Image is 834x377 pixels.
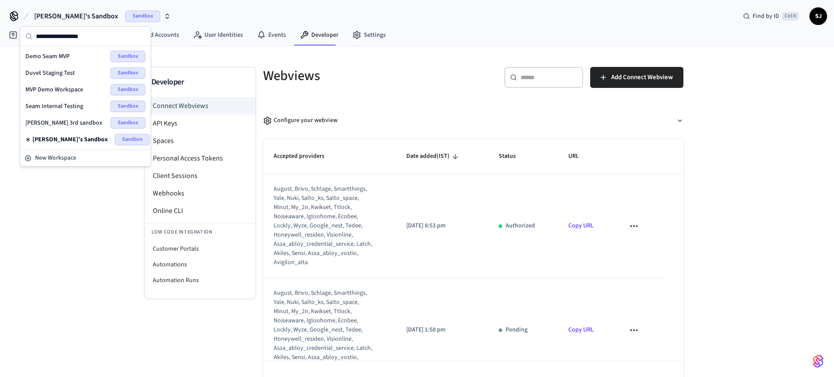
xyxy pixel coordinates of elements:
[25,69,75,77] span: Duvet Staging Test
[32,135,108,144] span: [PERSON_NAME]'s Sandbox
[2,27,47,43] a: Devices
[250,27,293,43] a: Events
[125,10,160,22] span: Sandbox
[506,221,535,230] p: Authorized
[186,27,250,43] a: User Identities
[263,67,468,85] h5: Webviews
[263,116,338,125] div: Configure your webview
[406,325,477,335] p: [DATE] 1:58 pm
[590,67,683,88] button: Add Connect Webview
[274,150,336,163] span: Accepted providers
[274,185,374,267] div: august, brivo, schlage, smartthings, yale, nuki, salto_ks, salto_space, minut, my_2n, kwikset, tt...
[568,325,594,334] a: Copy URL
[736,8,806,24] div: Find by IDCtrl K
[144,241,256,257] li: Customer Portals
[293,27,345,43] a: Developer
[110,84,145,95] span: Sandbox
[110,117,145,129] span: Sandbox
[34,11,118,21] span: [PERSON_NAME]'s Sandbox
[345,27,393,43] a: Settings
[110,101,145,112] span: Sandbox
[144,97,256,115] li: Connect Webviews
[568,150,590,163] span: URL
[810,8,826,24] span: SJ
[406,221,477,230] p: [DATE] 8:53 pm
[151,76,249,88] h3: Developer
[144,167,256,185] li: Client Sessions
[813,354,823,368] img: SeamLogoGradient.69752ec5.svg
[753,12,779,21] span: Find by ID
[782,12,799,21] span: Ctrl K
[568,221,594,230] a: Copy URL
[25,102,83,111] span: Seam Internal Testing
[499,150,527,163] span: Status
[263,109,683,132] button: Configure your webview
[25,119,102,127] span: [PERSON_NAME] 3rd sandbox
[110,51,145,62] span: Sandbox
[35,154,76,163] span: New Workspace
[144,150,256,167] li: Personal Access Tokens
[506,325,528,335] p: Pending
[144,257,256,272] li: Automations
[144,272,256,288] li: Automation Runs
[21,151,150,165] button: New Workspace
[115,134,150,145] span: Sandbox
[25,85,83,94] span: MVP Demo Workspace
[144,185,256,202] li: Webhooks
[144,132,256,150] li: Spaces
[611,72,673,83] span: Add Connect Webview
[809,7,827,25] button: SJ
[25,52,70,61] span: Demo Seam MVP
[110,67,145,79] span: Sandbox
[144,223,256,241] li: Low Code Integration
[406,150,461,163] span: Date added(IST)
[144,202,256,220] li: Online CLI
[274,289,374,371] div: august, brivo, schlage, smartthings, yale, nuki, salto_ks, salto_space, minut, my_2n, kwikset, tt...
[144,115,256,132] li: API Keys
[20,46,151,150] div: Suggestions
